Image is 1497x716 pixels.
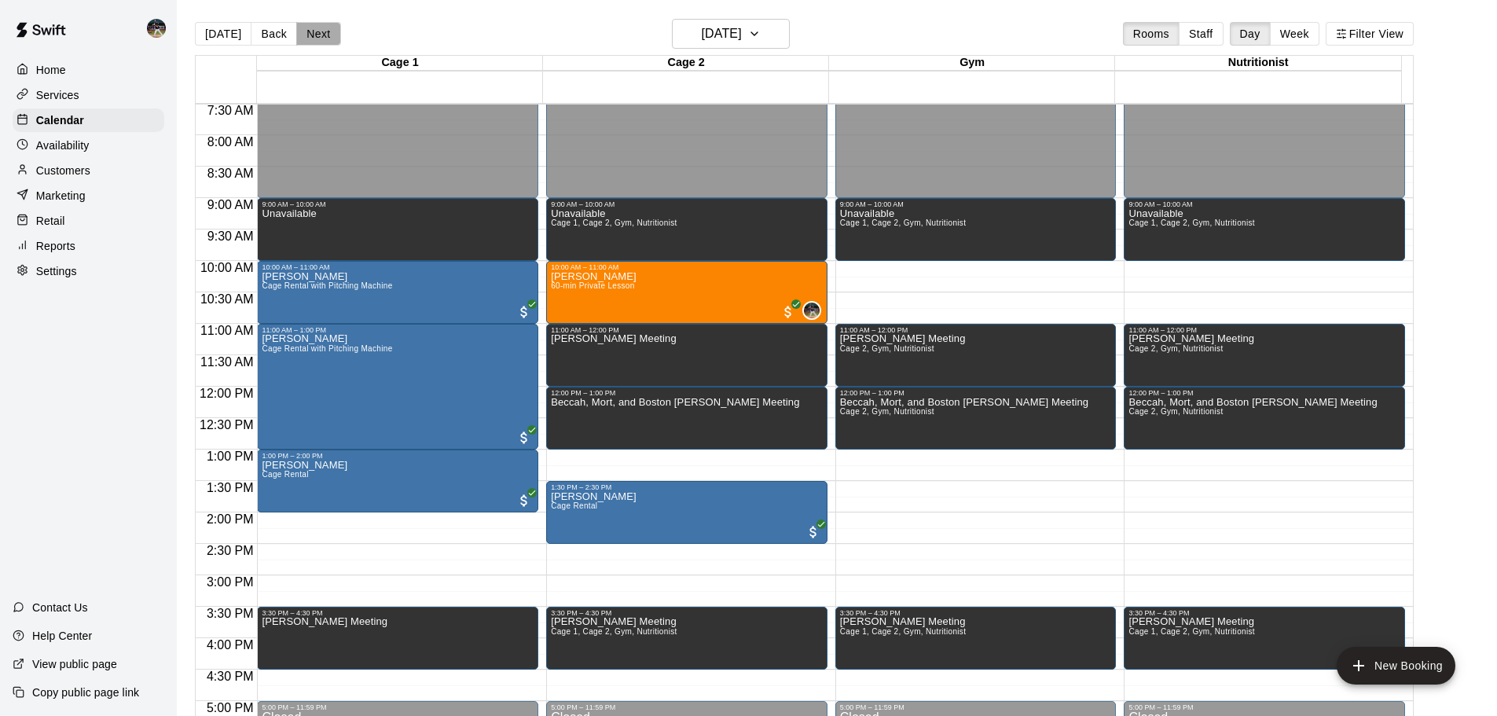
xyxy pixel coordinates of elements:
a: Calendar [13,108,164,132]
img: Nolan Gilbert [147,19,166,38]
p: Home [36,62,66,78]
span: All customers have paid [516,430,532,446]
span: 9:00 AM [204,198,258,211]
div: Cage 1 [257,56,543,71]
p: Help Center [32,628,92,644]
div: 10:00 AM – 11:00 AM [551,263,823,271]
div: 12:00 PM – 1:00 PM: Beccah, Mort, and Boston Larsen Meeting [546,387,827,450]
div: 11:00 AM – 1:00 PM [262,326,534,334]
div: 1:00 PM – 2:00 PM [262,452,534,460]
span: Cage 2, Gym, Nutritionist [840,344,934,353]
span: Cage 1, Cage 2, Gym, Nutritionist [840,218,967,227]
div: 5:00 PM – 11:59 PM [551,703,823,711]
button: Back [251,22,297,46]
div: 3:30 PM – 4:30 PM: Sutton Meeting [257,607,538,670]
span: All customers have paid [805,524,821,540]
div: 3:30 PM – 4:30 PM: Sutton Meeting [1124,607,1405,670]
span: 1:30 PM [203,481,258,494]
div: 1:30 PM – 2:30 PM: Kinley Weatherford [546,481,827,544]
span: 8:00 AM [204,135,258,149]
p: Contact Us [32,600,88,615]
div: 5:00 PM – 11:59 PM [840,703,1112,711]
span: Cage 2, Gym, Nutritionist [840,407,934,416]
span: 9:30 AM [204,229,258,243]
div: 3:30 PM – 4:30 PM [551,609,823,617]
p: Reports [36,238,75,254]
p: Retail [36,213,65,229]
a: Services [13,83,164,107]
p: Copy public page link [32,685,139,700]
span: 8:30 AM [204,167,258,180]
div: 9:00 AM – 10:00 AM [262,200,534,208]
p: Availability [36,138,90,153]
span: Cage 2, Gym, Nutritionist [1128,344,1223,353]
div: Nolan Gilbert [144,13,177,44]
span: All customers have paid [780,304,796,320]
div: 9:00 AM – 10:00 AM: Unavailable [835,198,1117,261]
div: 10:00 AM – 11:00 AM [262,263,534,271]
span: Cage 2, Gym, Nutritionist [1128,407,1223,416]
p: Marketing [36,188,86,204]
span: Cage 1, Cage 2, Gym, Nutritionist [551,627,677,636]
div: 11:00 AM – 12:00 PM: Richardson Meeting [546,324,827,387]
span: 3:30 PM [203,607,258,620]
div: 11:00 AM – 12:00 PM: Richardson Meeting [1124,324,1405,387]
button: Week [1270,22,1319,46]
div: 12:00 PM – 1:00 PM [551,389,823,397]
img: Nolan Gilbert [804,303,820,318]
span: 2:00 PM [203,512,258,526]
div: 3:30 PM – 4:30 PM [840,609,1112,617]
span: Cage 1, Cage 2, Gym, Nutritionist [551,218,677,227]
div: 3:30 PM – 4:30 PM [1128,609,1400,617]
a: Settings [13,259,164,283]
div: Cage 2 [543,56,829,71]
a: Reports [13,234,164,258]
div: 5:00 PM – 11:59 PM [262,703,534,711]
span: 10:30 AM [196,292,258,306]
div: 12:00 PM – 1:00 PM: Beccah, Mort, and Boston Larsen Meeting [835,387,1117,450]
span: Cage 1, Cage 2, Gym, Nutritionist [1128,218,1255,227]
button: Next [296,22,340,46]
p: Settings [36,263,77,279]
span: Cage Rental [551,501,597,510]
span: 60-min Private Lesson [551,281,635,290]
div: Gym [829,56,1115,71]
div: 9:00 AM – 10:00 AM: Unavailable [257,198,538,261]
span: Cage Rental with Pitching Machine [262,344,392,353]
div: 11:00 AM – 1:00 PM: Gary Weaver [257,324,538,450]
div: 3:30 PM – 4:30 PM: Sutton Meeting [835,607,1117,670]
button: Filter View [1326,22,1414,46]
div: 9:00 AM – 10:00 AM: Unavailable [1124,198,1405,261]
button: Rooms [1123,22,1180,46]
div: 9:00 AM – 10:00 AM [1128,200,1400,208]
span: Cage 1, Cage 2, Gym, Nutritionist [1128,627,1255,636]
span: 4:30 PM [203,670,258,683]
span: 7:30 AM [204,104,258,117]
a: Home [13,58,164,82]
span: 4:00 PM [203,638,258,652]
button: Staff [1179,22,1224,46]
span: 12:30 PM [196,418,257,431]
div: 3:30 PM – 4:30 PM [262,609,534,617]
span: Cage 1, Cage 2, Gym, Nutritionist [840,627,967,636]
div: 11:00 AM – 12:00 PM [1128,326,1400,334]
div: 10:00 AM – 11:00 AM: Ezra [546,261,827,324]
p: View public page [32,656,117,672]
button: [DATE] [195,22,251,46]
div: 11:00 AM – 12:00 PM [840,326,1112,334]
div: 3:30 PM – 4:30 PM: Sutton Meeting [546,607,827,670]
div: Nolan Gilbert [802,301,821,320]
button: Day [1230,22,1271,46]
span: 1:00 PM [203,450,258,463]
div: 10:00 AM – 11:00 AM: Andrew Pitsch [257,261,538,324]
p: Calendar [36,112,84,128]
div: 9:00 AM – 10:00 AM [840,200,1112,208]
span: 11:00 AM [196,324,258,337]
span: Nolan Gilbert [809,301,821,320]
span: 12:00 PM [196,387,257,400]
p: Services [36,87,79,103]
a: Availability [13,134,164,157]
